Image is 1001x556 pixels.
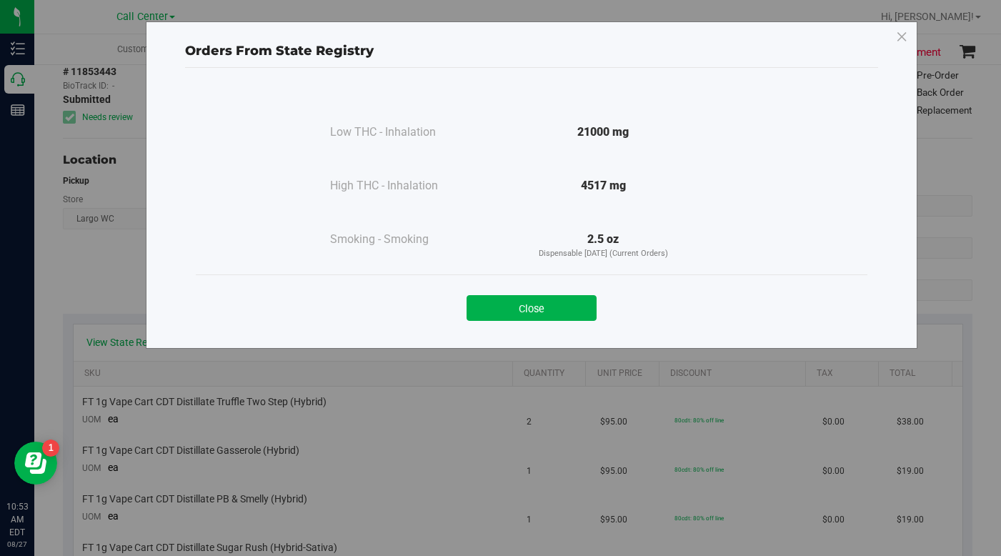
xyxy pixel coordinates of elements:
div: Low THC - Inhalation [330,124,473,141]
div: 2.5 oz [473,231,733,260]
p: Dispensable [DATE] (Current Orders) [473,248,733,260]
span: Orders From State Registry [185,43,374,59]
div: Smoking - Smoking [330,231,473,248]
div: 21000 mg [473,124,733,141]
iframe: Resource center unread badge [42,440,59,457]
div: High THC - Inhalation [330,177,473,194]
iframe: Resource center [14,442,57,485]
button: Close [467,295,597,321]
div: 4517 mg [473,177,733,194]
